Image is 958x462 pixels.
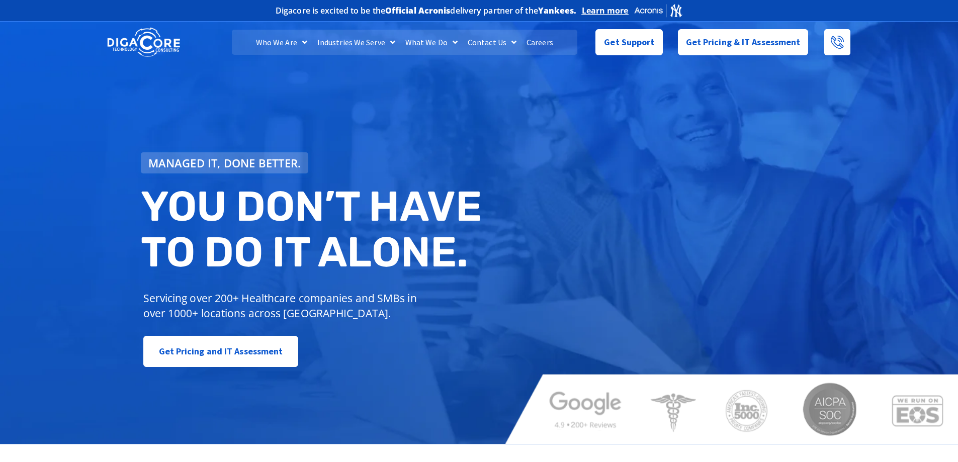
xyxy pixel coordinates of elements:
[276,7,577,15] h2: Digacore is excited to be the delivery partner of the
[232,30,577,55] nav: Menu
[159,341,283,361] span: Get Pricing and IT Assessment
[595,29,662,55] a: Get Support
[538,5,577,16] b: Yankees.
[385,5,451,16] b: Official Acronis
[678,29,809,55] a: Get Pricing & IT Assessment
[604,32,654,52] span: Get Support
[582,6,629,16] a: Learn more
[107,27,180,58] img: DigaCore Technology Consulting
[686,32,801,52] span: Get Pricing & IT Assessment
[463,30,521,55] a: Contact Us
[251,30,312,55] a: Who We Are
[634,3,683,18] img: Acronis
[312,30,400,55] a: Industries We Serve
[141,152,309,173] a: Managed IT, done better.
[143,291,424,321] p: Servicing over 200+ Healthcare companies and SMBs in over 1000+ locations across [GEOGRAPHIC_DATA].
[141,183,487,275] h2: You don’t have to do IT alone.
[148,157,301,168] span: Managed IT, done better.
[400,30,463,55] a: What We Do
[143,336,299,367] a: Get Pricing and IT Assessment
[521,30,558,55] a: Careers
